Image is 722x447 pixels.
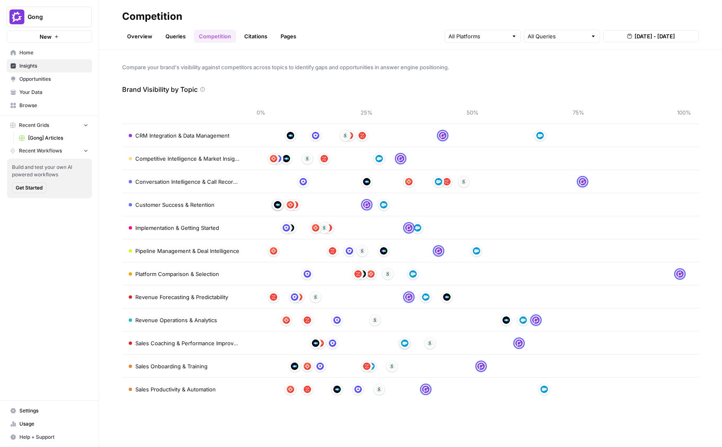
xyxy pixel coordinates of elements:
[276,30,301,43] a: Pages
[135,339,239,347] span: Sales Coaching & Performance Improvement
[312,132,319,139] img: hqfc7lxcqkggco7ktn8he1iiiia8
[333,386,341,393] img: h6qlr8a97mop4asab8l5qtldq2wv
[515,339,523,347] img: w6cjb6u2gvpdnjw72qw8i2q5f3eb
[316,363,324,370] img: hqfc7lxcqkggco7ktn8he1iiiia8
[464,108,481,117] span: 50%
[122,84,198,94] p: Brand Visibility by Topic
[359,108,375,117] span: 25%
[388,363,396,370] img: vpq3xj2nnch2e2ivhsgwmf7hbkjf
[354,270,362,278] img: hcm4s7ic2xq26rsmuray6dv1kquq
[19,49,88,56] span: Home
[346,247,353,255] img: hqfc7lxcqkggco7ktn8he1iiiia8
[477,363,485,370] img: w6cjb6u2gvpdnjw72qw8i2q5f3eb
[676,108,692,117] span: 100%
[448,32,508,40] input: All Platforms
[28,134,88,142] span: [Gong] Articles
[287,386,294,393] img: wsphppoo7wgauyfs4ako1dw2w3xh
[12,183,46,193] button: Get Started
[401,339,408,347] img: t5ivhg8jor0zzagzc03mug4u0re5
[426,339,434,347] img: vpq3xj2nnch2e2ivhsgwmf7hbkjf
[354,386,362,393] img: hqfc7lxcqkggco7ktn8he1iiiia8
[397,155,404,162] img: w6cjb6u2gvpdnjw72qw8i2q5f3eb
[359,132,366,139] img: hcm4s7ic2xq26rsmuray6dv1kquq
[333,316,341,324] img: hqfc7lxcqkggco7ktn8he1iiiia8
[7,145,92,157] button: Recent Workflows
[422,386,429,393] img: w6cjb6u2gvpdnjw72qw8i2q5f3eb
[135,293,228,301] span: Revenue Forecasting & Predictability
[135,247,239,255] span: Pipeline Management & Deal Intelligence
[375,155,383,162] img: t5ivhg8jor0zzagzc03mug4u0re5
[371,316,379,324] img: vpq3xj2nnch2e2ivhsgwmf7hbkjf
[135,270,219,278] span: Platform Comparison & Selection
[439,132,446,139] img: w6cjb6u2gvpdnjw72qw8i2q5f3eb
[194,30,236,43] a: Competition
[363,363,370,370] img: hcm4s7ic2xq26rsmuray6dv1kquq
[312,339,319,347] img: h6qlr8a97mop4asab8l5qtldq2wv
[135,131,229,140] span: CRM Integration & Data Management
[536,132,544,139] img: t5ivhg8jor0zzagzc03mug4u0re5
[135,385,216,393] span: Sales Productivity & Automation
[532,316,540,324] img: w6cjb6u2gvpdnjw72qw8i2q5f3eb
[405,224,413,232] img: w6cjb6u2gvpdnjw72qw8i2q5f3eb
[380,247,387,255] img: h6qlr8a97mop4asab8l5qtldq2wv
[435,178,442,185] img: t5ivhg8jor0zzagzc03mug4u0re5
[443,178,451,185] img: hcm4s7ic2xq26rsmuray6dv1kquq
[135,224,219,232] span: Implementation & Getting Started
[359,247,366,255] img: vpq3xj2nnch2e2ivhsgwmf7hbkjf
[570,108,587,117] span: 75%
[7,417,92,431] a: Usage
[274,201,281,208] img: h6qlr8a97mop4asab8l5qtldq2wv
[135,316,217,324] span: Revenue Operations & Analytics
[7,30,92,43] button: New
[19,75,88,83] span: Opportunities
[384,270,392,278] img: vpq3xj2nnch2e2ivhsgwmf7hbkjf
[9,9,24,24] img: Gong Logo
[443,293,451,301] img: h6qlr8a97mop4asab8l5qtldq2wv
[300,178,307,185] img: hqfc7lxcqkggco7ktn8he1iiiia8
[304,270,311,278] img: hqfc7lxcqkggco7ktn8he1iiiia8
[270,247,277,255] img: wsphppoo7wgauyfs4ako1dw2w3xh
[291,363,298,370] img: h6qlr8a97mop4asab8l5qtldq2wv
[519,316,527,324] img: t5ivhg8jor0zzagzc03mug4u0re5
[528,32,587,40] input: All Queries
[312,224,319,232] img: wsphppoo7wgauyfs4ako1dw2w3xh
[409,270,417,278] img: t5ivhg8jor0zzagzc03mug4u0re5
[635,32,675,40] span: [DATE] - [DATE]
[304,316,311,324] img: hcm4s7ic2xq26rsmuray6dv1kquq
[435,247,442,255] img: w6cjb6u2gvpdnjw72qw8i2q5f3eb
[160,30,191,43] a: Queries
[503,316,510,324] img: h6qlr8a97mop4asab8l5qtldq2wv
[405,178,413,185] img: wsphppoo7wgauyfs4ako1dw2w3xh
[304,155,311,162] img: vpq3xj2nnch2e2ivhsgwmf7hbkjf
[122,63,699,71] span: Compare your brand's visibility against competitors across topics to identify gaps and opportunit...
[135,201,215,209] span: Customer Success & Retention
[304,386,311,393] img: hcm4s7ic2xq26rsmuray6dv1kquq
[460,178,467,185] img: vpq3xj2nnch2e2ivhsgwmf7hbkjf
[7,404,92,417] a: Settings
[19,407,88,414] span: Settings
[283,316,290,324] img: wsphppoo7wgauyfs4ako1dw2w3xh
[287,132,294,139] img: h6qlr8a97mop4asab8l5qtldq2wv
[312,293,319,301] img: vpq3xj2nnch2e2ivhsgwmf7hbkjf
[19,89,88,96] span: Your Data
[7,119,92,131] button: Recent Grids
[363,178,370,185] img: h6qlr8a97mop4asab8l5qtldq2wv
[19,62,88,70] span: Insights
[122,30,157,43] a: Overview
[135,362,208,370] span: Sales Onboarding & Training
[329,339,336,347] img: hqfc7lxcqkggco7ktn8he1iiiia8
[19,147,62,154] span: Recent Workflows
[473,247,480,255] img: t5ivhg8jor0zzagzc03mug4u0re5
[7,59,92,73] a: Insights
[321,155,328,162] img: hcm4s7ic2xq26rsmuray6dv1kquq
[122,10,182,23] div: Competition
[363,201,370,208] img: w6cjb6u2gvpdnjw72qw8i2q5f3eb
[135,178,239,186] span: Conversation Intelligence & Call Recording
[16,184,42,192] span: Get Started
[380,201,387,208] img: t5ivhg8jor0zzagzc03mug4u0re5
[329,247,336,255] img: hcm4s7ic2xq26rsmuray6dv1kquq
[135,154,239,163] span: Competitive Intelligence & Market Insights
[28,13,78,21] span: Gong
[19,420,88,428] span: Usage
[283,155,290,162] img: h6qlr8a97mop4asab8l5qtldq2wv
